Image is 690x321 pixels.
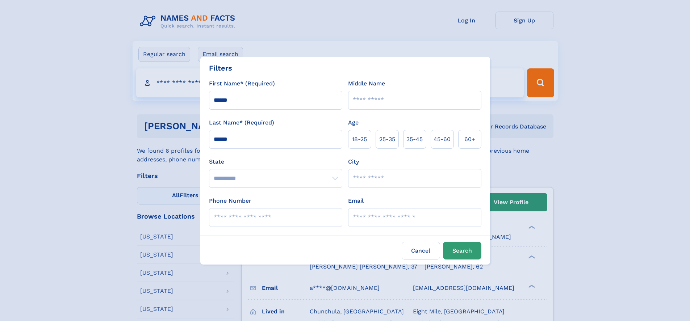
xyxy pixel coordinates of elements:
label: Middle Name [348,79,385,88]
label: State [209,157,342,166]
label: City [348,157,359,166]
label: Cancel [402,242,440,259]
button: Search [443,242,481,259]
label: First Name* (Required) [209,79,275,88]
span: 25‑35 [379,135,395,144]
div: Filters [209,63,232,73]
span: 18‑25 [352,135,367,144]
label: Email [348,197,364,205]
span: 35‑45 [406,135,423,144]
label: Phone Number [209,197,251,205]
span: 45‑60 [434,135,451,144]
label: Last Name* (Required) [209,118,274,127]
span: 60+ [464,135,475,144]
label: Age [348,118,359,127]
